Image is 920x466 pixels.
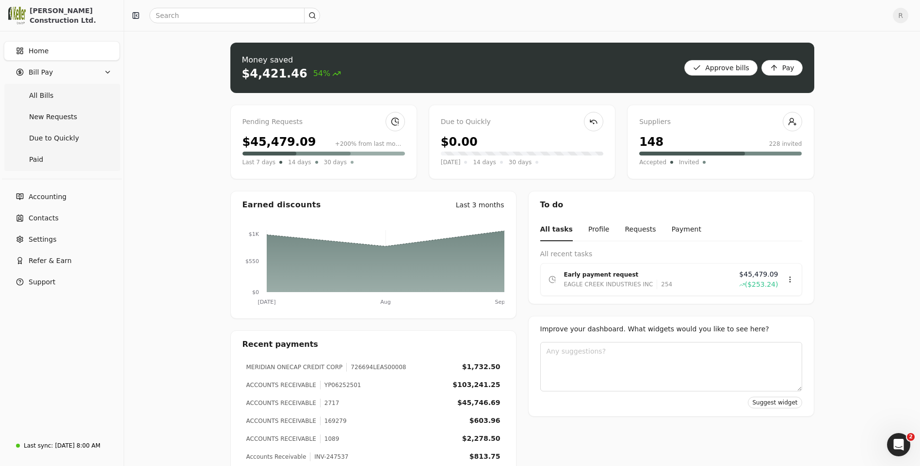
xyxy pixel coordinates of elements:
[540,218,573,241] button: All tasks
[310,452,348,461] div: INV-247537
[242,133,316,151] div: $45,479.09
[457,398,500,408] div: $45,746.69
[6,107,118,126] a: New Requests
[29,277,55,287] span: Support
[887,433,910,456] iframe: Intercom live chat
[540,324,802,334] div: Improve your dashboard. What widgets would you like to see here?
[462,434,500,444] div: $2,278.50
[313,68,341,79] span: 54%
[495,299,505,305] tspan: Sep
[748,397,802,408] button: Suggest widget
[288,157,311,167] span: 14 days
[29,192,66,202] span: Accounting
[242,66,307,81] div: $4,421.46
[540,249,802,259] div: All recent tasks
[564,280,653,289] div: EAGLE CREEK INDUSTRIES INC
[4,272,120,292] button: Support
[452,380,500,390] div: $103,241.25
[4,230,120,249] a: Settings
[30,6,115,25] div: [PERSON_NAME] Construction Ltd.
[456,200,504,210] div: Last 3 months
[639,157,666,167] span: Accepted
[231,331,516,358] div: Recent payments
[639,117,802,127] div: Suppliers
[29,213,59,223] span: Contacts
[625,218,656,241] button: Requests
[246,381,316,389] div: ACCOUNTS RECEIVABLE
[335,140,405,148] div: +200% from last month
[739,269,778,280] span: $45,479.09
[320,399,339,407] div: 2717
[320,417,347,425] div: 169279
[657,280,672,289] div: 254
[246,452,307,461] div: Accounts Receivable
[6,86,118,105] a: All Bills
[679,157,699,167] span: Invited
[907,433,915,441] span: 2
[258,299,275,305] tspan: [DATE]
[684,60,758,76] button: Approve bills
[29,112,77,122] span: New Requests
[893,8,908,23] button: R
[246,363,343,372] div: MERIDIAN ONECAP CREDIT CORP
[6,150,118,169] a: Paid
[564,270,731,280] div: Early payment request
[149,8,320,23] input: Search
[473,157,496,167] span: 14 days
[29,234,56,245] span: Settings
[4,437,120,454] a: Last sync:[DATE] 8:00 AM
[462,362,500,372] div: $1,732.50
[24,441,53,450] div: Last sync:
[246,435,316,443] div: ACCOUNTS RECEIVABLE
[761,60,803,76] button: Pay
[248,231,259,237] tspan: $1K
[469,451,500,462] div: $813.75
[29,155,43,165] span: Paid
[320,381,361,389] div: YP06252501
[29,256,72,266] span: Refer & Earn
[242,54,341,66] div: Money saved
[639,133,663,151] div: 148
[588,218,610,241] button: Profile
[4,187,120,206] a: Accounting
[380,299,390,305] tspan: Aug
[242,117,405,127] div: Pending Requests
[4,251,120,270] button: Refer & Earn
[529,191,814,218] div: To do
[252,289,259,295] tspan: $0
[4,62,120,82] button: Bill Pay
[441,117,603,127] div: Due to Quickly
[242,199,321,211] div: Earned discounts
[245,258,259,264] tspan: $550
[29,91,53,101] span: All Bills
[246,417,316,425] div: ACCOUNTS RECEIVABLE
[469,416,500,426] div: $603.96
[4,41,120,61] a: Home
[509,157,532,167] span: 30 days
[441,157,461,167] span: [DATE]
[29,133,79,143] span: Due to Quickly
[324,157,347,167] span: 30 days
[745,280,778,290] span: ($253.24)
[672,218,701,241] button: Payment
[29,67,53,78] span: Bill Pay
[346,363,406,372] div: 726694LEAS00008
[242,157,276,167] span: Last 7 days
[441,133,478,151] div: $0.00
[769,140,802,148] div: 228 invited
[8,7,26,24] img: 0537828a-cf49-447f-a6d3-a322c667907b.png
[29,46,48,56] span: Home
[4,208,120,228] a: Contacts
[6,128,118,148] a: Due to Quickly
[320,435,339,443] div: 1089
[246,399,316,407] div: ACCOUNTS RECEIVABLE
[55,441,100,450] div: [DATE] 8:00 AM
